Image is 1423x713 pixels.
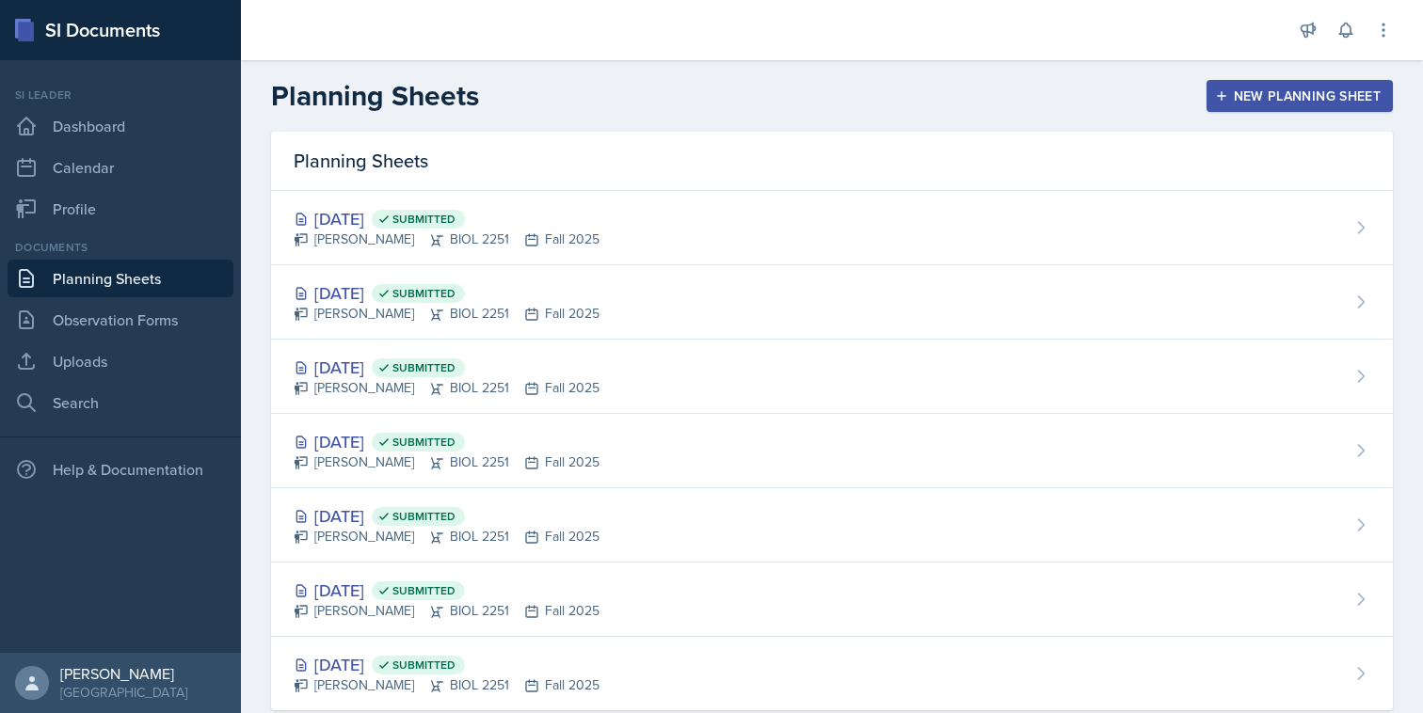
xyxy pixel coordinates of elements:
h2: Planning Sheets [271,79,479,113]
div: New Planning Sheet [1219,88,1381,103]
div: Planning Sheets [271,132,1393,191]
div: [PERSON_NAME] BIOL 2251 Fall 2025 [294,601,600,621]
span: Submitted [392,286,456,301]
a: Profile [8,190,233,228]
a: [DATE] Submitted [PERSON_NAME]BIOL 2251Fall 2025 [271,340,1393,414]
span: Submitted [392,212,456,227]
a: Planning Sheets [8,260,233,297]
a: Observation Forms [8,301,233,339]
a: Calendar [8,149,233,186]
span: Submitted [392,583,456,598]
a: Uploads [8,342,233,380]
div: [DATE] [294,503,600,529]
div: Documents [8,239,233,256]
a: [DATE] Submitted [PERSON_NAME]BIOL 2251Fall 2025 [271,191,1393,265]
a: [DATE] Submitted [PERSON_NAME]BIOL 2251Fall 2025 [271,562,1393,637]
button: New Planning Sheet [1207,80,1393,112]
div: [PERSON_NAME] BIOL 2251 Fall 2025 [294,304,600,324]
span: Submitted [392,658,456,673]
a: [DATE] Submitted [PERSON_NAME]BIOL 2251Fall 2025 [271,265,1393,340]
a: Dashboard [8,107,233,145]
span: Submitted [392,435,456,450]
div: Si leader [8,87,233,103]
a: [DATE] Submitted [PERSON_NAME]BIOL 2251Fall 2025 [271,637,1393,710]
div: [DATE] [294,206,600,231]
div: [PERSON_NAME] [60,664,187,683]
div: [PERSON_NAME] BIOL 2251 Fall 2025 [294,452,600,472]
div: [DATE] [294,652,600,677]
div: [PERSON_NAME] BIOL 2251 Fall 2025 [294,527,600,547]
span: Submitted [392,509,456,524]
div: [GEOGRAPHIC_DATA] [60,683,187,702]
span: Submitted [392,360,456,375]
div: [DATE] [294,429,600,454]
div: [PERSON_NAME] BIOL 2251 Fall 2025 [294,230,600,249]
div: Help & Documentation [8,451,233,488]
a: [DATE] Submitted [PERSON_NAME]BIOL 2251Fall 2025 [271,414,1393,488]
div: [PERSON_NAME] BIOL 2251 Fall 2025 [294,675,600,695]
div: [DATE] [294,280,600,306]
div: [DATE] [294,578,600,603]
div: [PERSON_NAME] BIOL 2251 Fall 2025 [294,378,600,398]
div: [DATE] [294,355,600,380]
a: Search [8,384,233,421]
a: [DATE] Submitted [PERSON_NAME]BIOL 2251Fall 2025 [271,488,1393,562]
